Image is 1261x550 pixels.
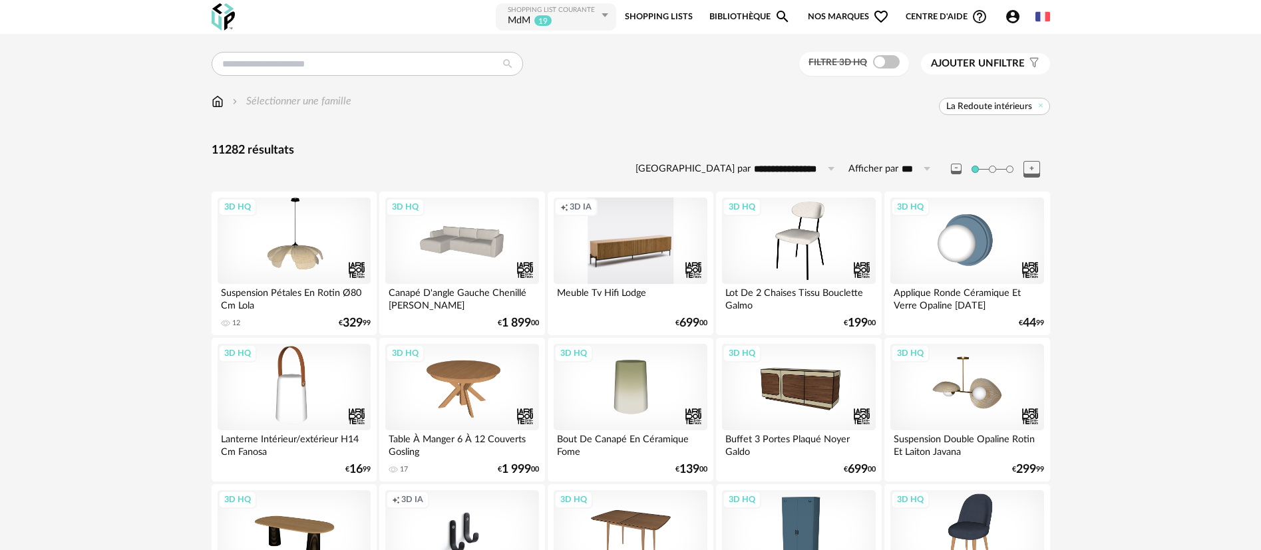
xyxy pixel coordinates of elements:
img: svg+xml;base64,PHN2ZyB3aWR0aD0iMTYiIGhlaWdodD0iMTYiIHZpZXdCb3g9IjAgMCAxNiAxNiIgZmlsbD0ibm9uZSIgeG... [230,94,240,109]
label: [GEOGRAPHIC_DATA] par [635,163,751,176]
a: 3D HQ Lot De 2 Chaises Tissu Bouclette Galmo €19900 [716,192,881,335]
span: Centre d'aideHelp Circle Outline icon [906,9,988,25]
span: Creation icon [392,494,400,505]
div: 17 [400,465,408,474]
span: 1 999 [502,465,531,474]
img: svg+xml;base64,PHN2ZyB3aWR0aD0iMTYiIGhlaWdodD0iMTciIHZpZXdCb3g9IjAgMCAxNiAxNyIgZmlsbD0ibm9uZSIgeG... [212,94,224,109]
span: Filter icon [1025,57,1040,70]
a: 3D HQ Bout De Canapé En Céramique Fome €13900 [548,338,713,481]
a: BibliothèqueMagnify icon [709,2,791,32]
a: 3D HQ Table À Manger 6 À 12 Couverts Gosling 17 €1 99900 [379,338,544,481]
div: Canapé D'angle Gauche Chenillé [PERSON_NAME] [385,284,538,311]
div: Suspension Double Opaline Rotin Et Laiton Javana [890,430,1043,457]
div: MdM [508,15,530,28]
span: 199 [848,319,868,328]
span: Filtre 3D HQ [809,58,867,67]
div: Suspension Pétales En Rotin Ø80 Cm Lola [218,284,371,311]
div: 3D HQ [386,344,425,362]
span: Creation icon [560,202,568,212]
div: 3D HQ [723,198,761,215]
span: La Redoute intérieurs [946,100,1032,112]
a: 3D HQ Canapé D'angle Gauche Chenillé [PERSON_NAME] €1 89900 [379,192,544,335]
div: Applique Ronde Céramique Et Verre Opaline [DATE] [890,284,1043,311]
span: 1 899 [502,319,531,328]
div: Buffet 3 Portes Plaqué Noyer Galdo [722,430,875,457]
div: € 99 [345,465,371,474]
div: Sélectionner une famille [230,94,351,109]
div: Lanterne Intérieur/extérieur H14 Cm Fanosa [218,430,371,457]
div: € 00 [844,465,876,474]
div: 3D HQ [554,344,593,362]
div: Lot De 2 Chaises Tissu Bouclette Galmo [722,284,875,311]
div: Bout De Canapé En Céramique Fome [554,430,707,457]
img: fr [1035,9,1050,24]
div: Meuble Tv Hifi Lodge [554,284,707,311]
div: € 00 [498,319,539,328]
span: Ajouter un [931,59,993,69]
a: 3D HQ Buffet 3 Portes Plaqué Noyer Galdo €69900 [716,338,881,481]
a: 3D HQ Applique Ronde Céramique Et Verre Opaline [DATE] €4499 [884,192,1049,335]
div: 3D HQ [554,491,593,508]
span: Help Circle Outline icon [972,9,988,25]
div: 3D HQ [891,491,930,508]
span: 3D IA [401,494,423,505]
div: 3D HQ [218,344,257,362]
label: Afficher par [848,163,898,176]
span: 329 [343,319,363,328]
div: 3D HQ [218,198,257,215]
button: Ajouter unfiltre Filter icon [921,53,1050,74]
div: € 00 [675,319,707,328]
div: 3D HQ [891,344,930,362]
span: Nos marques [808,2,889,32]
div: 12 [232,319,240,328]
div: Shopping List courante [508,6,598,15]
div: 3D HQ [723,491,761,508]
span: 299 [1016,465,1036,474]
div: 3D HQ [218,491,257,508]
div: € 99 [339,319,371,328]
span: filtre [931,57,1025,70]
div: Table À Manger 6 À 12 Couverts Gosling [385,430,538,457]
span: Account Circle icon [1005,9,1027,25]
div: € 00 [844,319,876,328]
span: 44 [1023,319,1036,328]
span: 699 [679,319,699,328]
span: Heart Outline icon [873,9,889,25]
span: 699 [848,465,868,474]
a: 3D HQ Suspension Pétales En Rotin Ø80 Cm Lola 12 €32999 [212,192,377,335]
sup: 19 [534,15,552,27]
a: Shopping Lists [625,2,693,32]
div: € 00 [498,465,539,474]
span: 3D IA [570,202,592,212]
div: € 00 [675,465,707,474]
span: Magnify icon [775,9,791,25]
div: 3D HQ [891,198,930,215]
div: 11282 résultats [212,143,1050,158]
a: 3D HQ Lanterne Intérieur/extérieur H14 Cm Fanosa €1699 [212,338,377,481]
a: 3D HQ Suspension Double Opaline Rotin Et Laiton Javana €29999 [884,338,1049,481]
span: 139 [679,465,699,474]
div: 3D HQ [386,198,425,215]
div: 3D HQ [723,344,761,362]
div: € 99 [1019,319,1044,328]
span: Account Circle icon [1005,9,1021,25]
span: 16 [349,465,363,474]
div: € 99 [1012,465,1044,474]
a: Creation icon 3D IA Meuble Tv Hifi Lodge €69900 [548,192,713,335]
img: OXP [212,3,235,31]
